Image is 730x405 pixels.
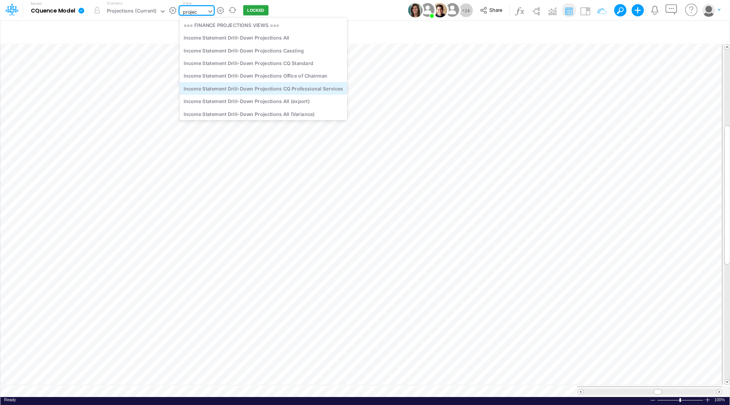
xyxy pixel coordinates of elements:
div: Income Statement Drill-Down Projections Office of Chairman [179,70,347,82]
div: Zoom level [714,397,726,403]
div: Zoom In [705,397,711,403]
div: Zoom Out [650,397,656,403]
div: === FINANCE PROJECTIONS VIEWS === [179,19,347,31]
span: Ready [4,397,16,402]
label: View [182,0,191,6]
div: Zoom [679,398,681,402]
a: Notifications [651,6,659,14]
img: User Image Icon [408,3,422,17]
span: Share [489,7,502,13]
button: LOCKED [243,5,269,16]
label: Scenario [107,0,122,6]
b: CQuence Model [31,8,75,14]
span: + 24 [462,8,470,13]
img: User Image Icon [433,3,447,17]
div: Income Statement Drill-Down Projections All [179,32,347,44]
input: Type a title here [7,24,564,40]
div: Income Statement Drill-Down Projections All (Variance) [179,108,347,120]
img: User Image Icon [419,2,436,19]
div: Income Statement Drill-Down Projections CQ Professional Services [179,82,347,95]
div: Income Statement Drill-Down Projections All (export) [179,95,347,108]
button: Share [476,5,508,16]
div: Income Statement Drill-Down Projections CQ Standard [179,57,347,69]
span: 100% [714,397,726,403]
img: User Image Icon [444,2,461,19]
div: Income Statement Drill-Down Projections Cassling [179,44,347,57]
div: In Ready mode [4,397,16,403]
div: Zoom [657,397,705,403]
label: Model [31,2,42,6]
div: Projections (Current) [107,7,157,16]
